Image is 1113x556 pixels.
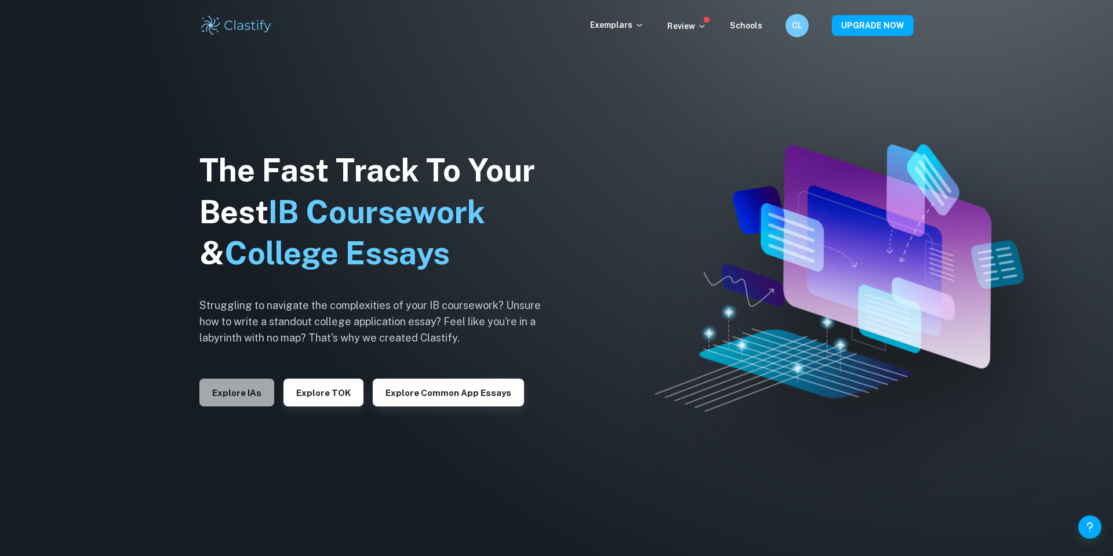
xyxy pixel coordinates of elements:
[199,14,273,37] img: Clastify logo
[199,379,274,406] button: Explore IAs
[785,14,809,37] button: CL
[283,387,363,398] a: Explore TOK
[199,150,559,275] h1: The Fast Track To Your Best &
[268,194,485,230] span: IB Coursework
[590,19,644,31] p: Exemplars
[832,15,914,36] button: UPGRADE NOW
[730,21,762,30] a: Schools
[373,379,524,406] button: Explore Common App essays
[1078,515,1101,539] button: Help and Feedback
[283,379,363,406] button: Explore TOK
[791,19,804,32] h6: CL
[667,20,707,32] p: Review
[655,144,1024,411] img: Clastify hero
[199,387,274,398] a: Explore IAs
[224,235,450,271] span: College Essays
[373,387,524,398] a: Explore Common App essays
[199,297,559,346] h6: Struggling to navigate the complexities of your IB coursework? Unsure how to write a standout col...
